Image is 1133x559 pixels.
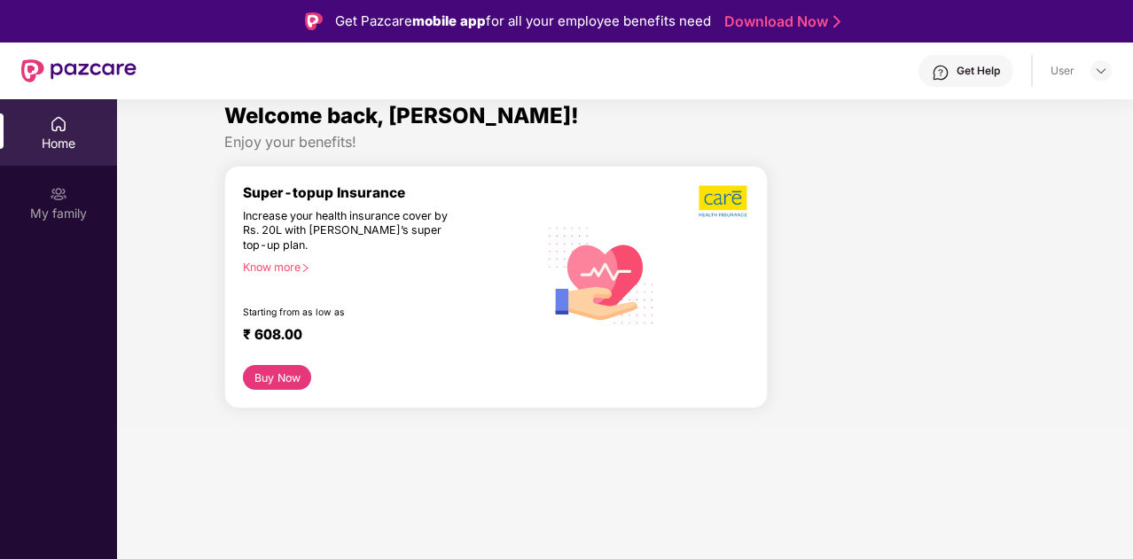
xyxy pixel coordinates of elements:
[243,365,311,390] button: Buy Now
[833,12,840,31] img: Stroke
[21,59,137,82] img: New Pazcare Logo
[224,133,1026,151] div: Enjoy your benefits!
[50,185,67,203] img: svg+xml;base64,PHN2ZyB3aWR0aD0iMjAiIGhlaWdodD0iMjAiIHZpZXdCb3g9IjAgMCAyMCAyMCIgZmlsbD0ibm9uZSIgeG...
[724,12,835,31] a: Download Now
[243,260,527,273] div: Know more
[224,103,579,128] span: Welcome back, [PERSON_NAME]!
[243,307,463,319] div: Starting from as low as
[412,12,486,29] strong: mobile app
[243,326,520,347] div: ₹ 608.00
[538,210,665,338] img: svg+xml;base64,PHN2ZyB4bWxucz0iaHR0cDovL3d3dy53My5vcmcvMjAwMC9zdmciIHhtbG5zOnhsaW5rPSJodHRwOi8vd3...
[957,64,1000,78] div: Get Help
[243,209,462,253] div: Increase your health insurance cover by Rs. 20L with [PERSON_NAME]’s super top-up plan.
[243,184,538,201] div: Super-topup Insurance
[699,184,749,218] img: b5dec4f62d2307b9de63beb79f102df3.png
[50,115,67,133] img: svg+xml;base64,PHN2ZyBpZD0iSG9tZSIgeG1sbnM9Imh0dHA6Ly93d3cudzMub3JnLzIwMDAvc3ZnIiB3aWR0aD0iMjAiIG...
[1094,64,1108,78] img: svg+xml;base64,PHN2ZyBpZD0iRHJvcGRvd24tMzJ4MzIiIHhtbG5zPSJodHRwOi8vd3d3LnczLm9yZy8yMDAwL3N2ZyIgd2...
[932,64,949,82] img: svg+xml;base64,PHN2ZyBpZD0iSGVscC0zMngzMiIgeG1sbnM9Imh0dHA6Ly93d3cudzMub3JnLzIwMDAvc3ZnIiB3aWR0aD...
[301,263,310,273] span: right
[1051,64,1074,78] div: User
[335,11,711,32] div: Get Pazcare for all your employee benefits need
[305,12,323,30] img: Logo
